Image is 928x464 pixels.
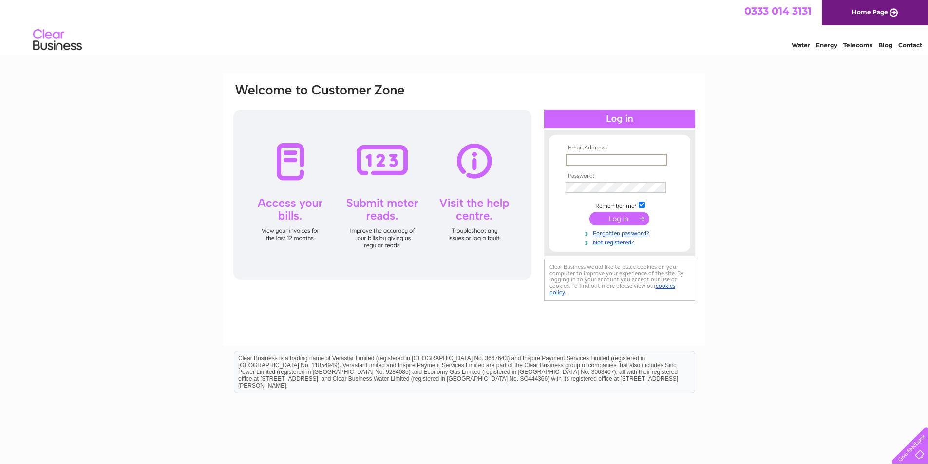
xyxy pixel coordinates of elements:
[792,41,810,49] a: Water
[589,212,649,225] input: Submit
[549,282,675,296] a: cookies policy
[566,237,676,246] a: Not registered?
[544,259,695,301] div: Clear Business would like to place cookies on your computer to improve your experience of the sit...
[878,41,892,49] a: Blog
[563,173,676,180] th: Password:
[744,5,812,17] a: 0333 014 3131
[566,228,676,237] a: Forgotten password?
[234,5,695,47] div: Clear Business is a trading name of Verastar Limited (registered in [GEOGRAPHIC_DATA] No. 3667643...
[563,200,676,210] td: Remember me?
[33,25,82,55] img: logo.png
[816,41,837,49] a: Energy
[563,145,676,151] th: Email Address:
[898,41,922,49] a: Contact
[843,41,872,49] a: Telecoms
